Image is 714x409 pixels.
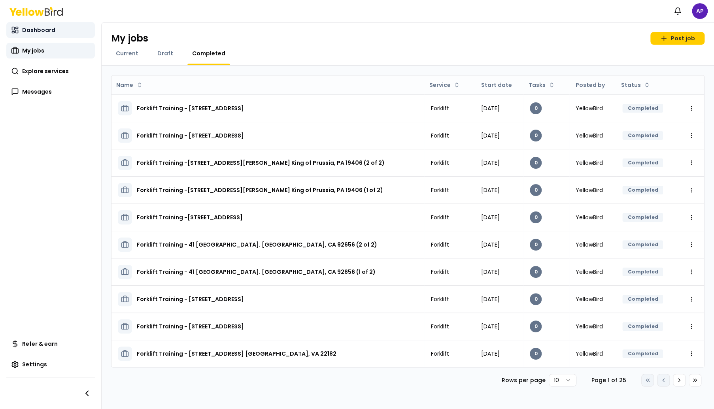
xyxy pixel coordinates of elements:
[569,231,616,258] td: YellowBird
[431,350,449,358] span: Forklift
[530,130,542,141] div: 0
[431,295,449,303] span: Forklift
[622,295,663,303] div: Completed
[431,213,449,221] span: Forklift
[431,104,449,112] span: Forklift
[431,186,449,194] span: Forklift
[622,213,663,222] div: Completed
[622,186,663,194] div: Completed
[530,293,542,305] div: 0
[137,210,243,224] h3: Forklift Training -[STREET_ADDRESS]
[481,268,500,276] span: [DATE]
[137,319,244,334] h3: Forklift Training - [STREET_ADDRESS]
[157,49,173,57] span: Draft
[569,176,616,204] td: YellowBird
[530,266,542,278] div: 0
[153,49,178,57] a: Draft
[137,292,244,306] h3: Forklift Training - [STREET_ADDRESS]
[569,204,616,231] td: YellowBird
[6,43,95,58] a: My jobs
[6,63,95,79] a: Explore services
[530,211,542,223] div: 0
[6,84,95,100] a: Messages
[137,347,336,361] h3: Forklift Training - [STREET_ADDRESS] [GEOGRAPHIC_DATA], VA 22182
[530,320,542,332] div: 0
[622,349,663,358] div: Completed
[569,75,616,94] th: Posted by
[431,159,449,167] span: Forklift
[650,32,705,45] a: Post job
[431,268,449,276] span: Forklift
[475,75,523,94] th: Start date
[137,265,376,279] h3: Forklift Training - 41 [GEOGRAPHIC_DATA]. [GEOGRAPHIC_DATA], CA 92656 (1 of 2)
[6,356,95,372] a: Settings
[569,258,616,285] td: YellowBird
[137,101,244,115] h3: Forklift Training - [STREET_ADDRESS]
[622,104,663,113] div: Completed
[569,313,616,340] td: YellowBird
[22,360,47,368] span: Settings
[569,285,616,313] td: YellowBird
[22,26,55,34] span: Dashboard
[116,81,133,89] span: Name
[431,241,449,249] span: Forklift
[111,32,148,45] h1: My jobs
[187,49,230,57] a: Completed
[6,22,95,38] a: Dashboard
[622,268,663,276] div: Completed
[530,157,542,169] div: 0
[22,88,52,96] span: Messages
[528,81,545,89] span: Tasks
[589,376,629,384] div: Page 1 of 25
[429,81,450,89] span: Service
[192,49,225,57] span: Completed
[137,183,383,197] h3: Forklift Training -[STREET_ADDRESS][PERSON_NAME] King of Prussia, PA 19406 (1 of 2)
[481,186,500,194] span: [DATE]
[618,79,653,91] button: Status
[622,158,663,167] div: Completed
[137,128,244,143] h3: Forklift Training - [STREET_ADDRESS]
[113,79,146,91] button: Name
[569,340,616,367] td: YellowBird
[481,350,500,358] span: [DATE]
[481,295,500,303] span: [DATE]
[6,336,95,352] a: Refer & earn
[481,104,500,112] span: [DATE]
[530,184,542,196] div: 0
[530,348,542,360] div: 0
[622,322,663,331] div: Completed
[481,132,500,139] span: [DATE]
[22,340,58,348] span: Refer & earn
[530,102,542,114] div: 0
[502,376,546,384] p: Rows per page
[525,79,558,91] button: Tasks
[569,149,616,176] td: YellowBird
[692,3,708,19] span: AP
[622,131,663,140] div: Completed
[426,79,463,91] button: Service
[116,49,138,57] span: Current
[22,67,69,75] span: Explore services
[431,322,449,330] span: Forklift
[431,132,449,139] span: Forklift
[137,237,377,252] h3: Forklift Training - 41 [GEOGRAPHIC_DATA]. [GEOGRAPHIC_DATA], CA 92656 (2 of 2)
[481,241,500,249] span: [DATE]
[481,159,500,167] span: [DATE]
[621,81,640,89] span: Status
[481,213,500,221] span: [DATE]
[22,47,44,55] span: My jobs
[530,239,542,251] div: 0
[569,122,616,149] td: YellowBird
[569,94,616,122] td: YellowBird
[137,156,385,170] h3: Forklift Training -[STREET_ADDRESS][PERSON_NAME] King of Prussia, PA 19406 (2 of 2)
[481,322,500,330] span: [DATE]
[111,49,143,57] a: Current
[622,240,663,249] div: Completed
